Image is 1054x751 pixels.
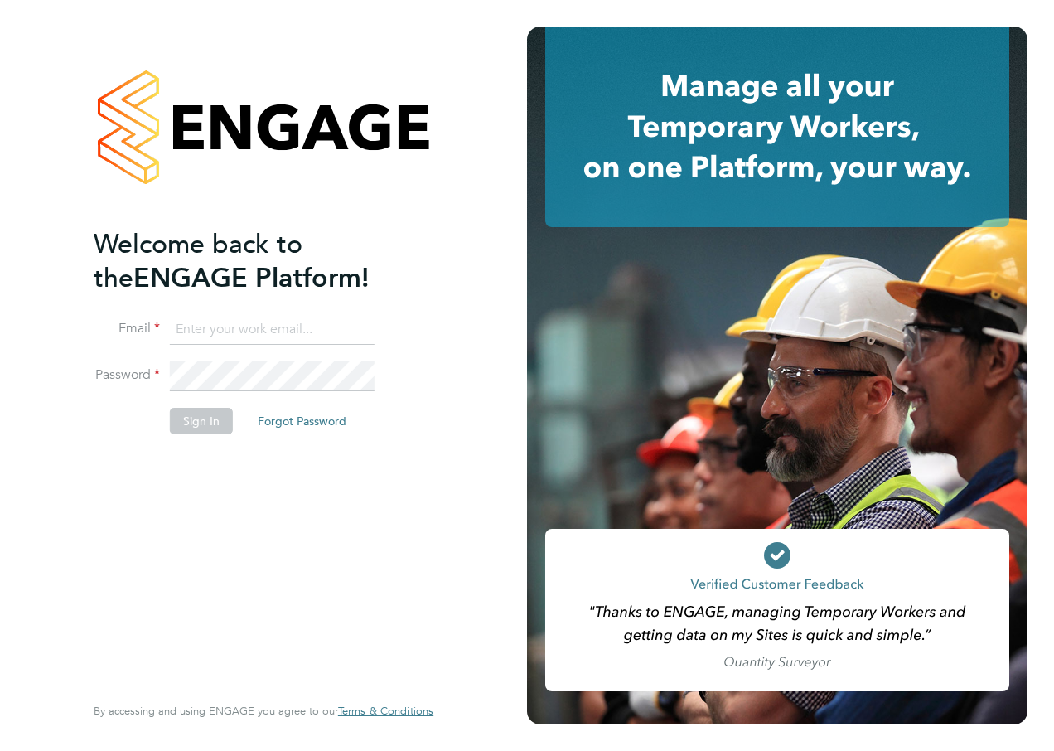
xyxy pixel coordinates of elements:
a: Terms & Conditions [338,705,433,718]
button: Sign In [170,408,233,434]
button: Forgot Password [244,408,360,434]
span: Welcome back to the [94,228,302,294]
span: By accessing and using ENGAGE you agree to our [94,704,433,718]
input: Enter your work email... [170,315,375,345]
label: Password [94,366,160,384]
label: Email [94,320,160,337]
h2: ENGAGE Platform! [94,227,417,295]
